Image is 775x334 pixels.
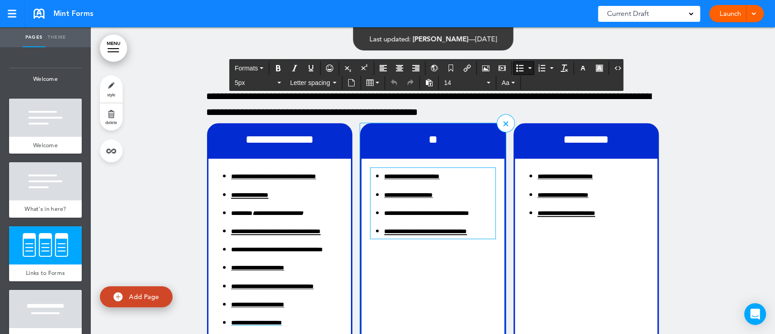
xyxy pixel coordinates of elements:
[341,61,356,75] div: Subscript
[271,61,286,75] div: Bold
[235,65,258,72] span: Formats
[105,120,117,125] span: delete
[386,76,402,90] div: Undo
[716,5,745,22] a: Launch
[100,286,173,308] a: Add Page
[9,200,82,218] a: What's in here?
[362,76,383,90] div: Table
[475,35,497,43] span: [DATE]
[557,61,572,75] div: Clear formatting
[744,303,766,325] div: Open Intercom Messenger
[444,78,485,87] span: 14
[535,61,556,75] div: Numbered list
[45,27,68,47] a: Theme
[412,35,468,43] span: [PERSON_NAME]
[421,76,437,90] div: Paste as text
[459,61,475,75] div: Insert/edit airmason link
[9,264,82,282] a: Links to Forms
[100,103,123,130] a: delete
[107,92,115,97] span: style
[408,61,424,75] div: Align right
[33,141,58,149] span: Welcome
[610,61,626,75] div: Source code
[478,61,494,75] div: Airmason image
[357,61,372,75] div: Superscript
[369,35,497,42] div: —
[100,35,127,62] a: MENU
[114,292,123,301] img: add.svg
[54,9,94,19] span: Mint Forms
[369,35,410,43] span: Last updated:
[375,61,391,75] div: Align left
[23,27,45,47] a: Pages
[26,269,65,277] span: Links to Forms
[494,61,510,75] div: Insert/edit media
[129,292,159,300] span: Add Page
[392,61,407,75] div: Align center
[513,61,534,75] div: Bullet list
[25,205,66,213] span: What's in here?
[607,7,649,20] span: Current Draft
[344,76,359,90] div: Insert document
[443,61,459,75] div: Anchor
[235,78,276,87] span: 5px
[303,61,319,75] div: Underline
[403,76,418,90] div: Redo
[100,75,123,103] a: style
[9,68,82,90] span: Welcome
[502,79,509,86] span: Aa
[9,137,82,154] a: Welcome
[290,78,331,87] span: Letter spacing
[427,61,442,75] div: Insert/Edit global anchor link
[287,61,302,75] div: Italic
